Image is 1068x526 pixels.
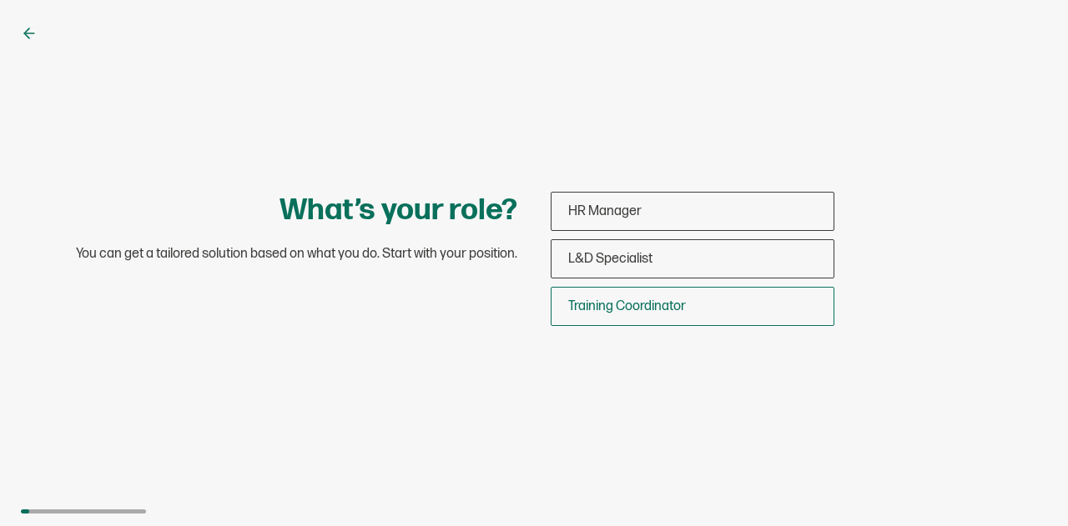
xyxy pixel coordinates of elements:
[568,203,642,219] span: HR Manager
[568,298,686,314] span: Training Coordinator
[280,192,517,229] h1: What’s your role?
[985,446,1068,526] iframe: Chat Widget
[76,246,517,263] span: You can get a tailored solution based on what you do. Start with your position.
[568,251,652,267] span: L&D Specialist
